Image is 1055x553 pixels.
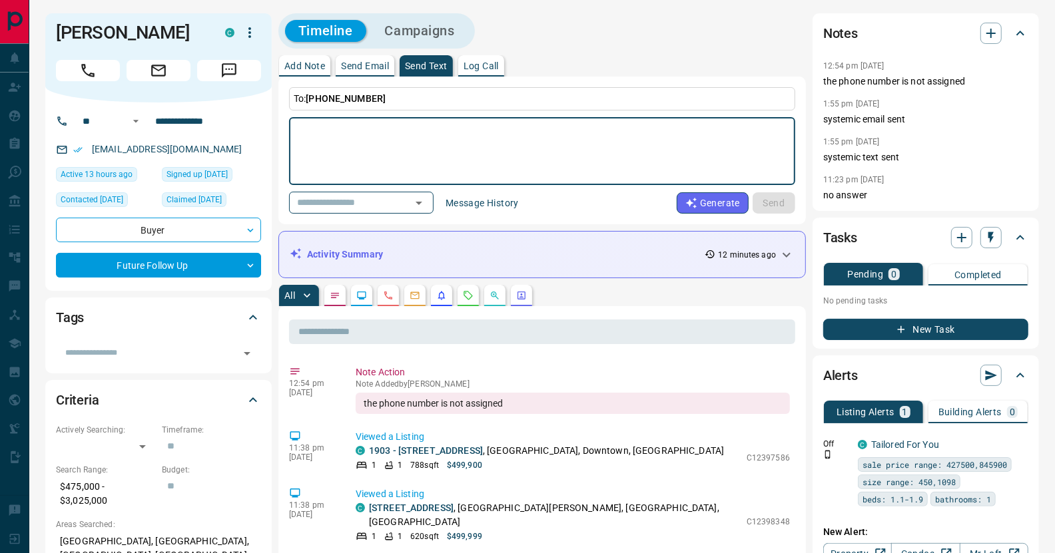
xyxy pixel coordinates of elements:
[61,168,133,181] span: Active 13 hours ago
[823,61,884,71] p: 12:54 pm [DATE]
[167,193,222,206] span: Claimed [DATE]
[162,424,261,436] p: Timeframe:
[383,290,394,301] svg: Calls
[56,60,120,81] span: Call
[197,60,261,81] span: Message
[284,61,325,71] p: Add Note
[490,290,500,301] svg: Opportunities
[823,188,1028,202] p: no answer
[289,510,336,519] p: [DATE]
[369,445,483,456] a: 1903 - [STREET_ADDRESS]
[238,344,256,363] button: Open
[823,175,884,184] p: 11:23 pm [DATE]
[341,61,389,71] p: Send Email
[289,500,336,510] p: 11:38 pm
[330,290,340,301] svg: Notes
[372,20,468,42] button: Campaigns
[356,365,790,379] p: Note Action
[405,61,448,71] p: Send Text
[823,99,880,108] p: 1:55 pm [DATE]
[128,113,144,129] button: Open
[823,112,1028,126] p: systemic email sent
[823,75,1028,89] p: the phone number is not assigned
[56,518,261,530] p: Areas Searched:
[747,452,790,464] p: C12397586
[410,194,428,212] button: Open
[938,407,1002,417] p: Building Alerts
[56,218,261,242] div: Buyer
[92,144,242,154] a: [EMAIL_ADDRESS][DOMAIN_NAME]
[56,389,99,411] h2: Criteria
[56,424,155,436] p: Actively Searching:
[284,291,295,300] p: All
[289,453,336,462] p: [DATE]
[837,407,894,417] p: Listing Alerts
[858,440,867,449] div: condos.ca
[307,248,383,262] p: Activity Summary
[823,23,858,44] h2: Notes
[1010,407,1015,417] p: 0
[369,502,454,513] a: [STREET_ADDRESS]
[356,503,365,512] div: condos.ca
[127,60,190,81] span: Email
[167,168,228,181] span: Signed up [DATE]
[823,150,1028,164] p: systemic text sent
[823,450,833,459] svg: Push Notification Only
[823,525,1028,539] p: New Alert:
[823,291,1028,311] p: No pending tasks
[356,487,790,501] p: Viewed a Listing
[356,290,367,301] svg: Lead Browsing Activity
[410,530,439,542] p: 620 sqft
[677,192,749,214] button: Generate
[289,388,336,397] p: [DATE]
[56,307,84,328] h2: Tags
[61,193,123,206] span: Contacted [DATE]
[863,492,923,506] span: beds: 1.1-1.9
[718,249,776,261] p: 12 minutes ago
[56,167,155,186] div: Sun Sep 14 2025
[823,438,850,450] p: Off
[56,464,155,476] p: Search Range:
[289,443,336,453] p: 11:38 pm
[447,459,482,471] p: $499,900
[516,290,527,301] svg: Agent Actions
[823,359,1028,391] div: Alerts
[56,384,261,416] div: Criteria
[162,192,261,211] div: Sun Aug 10 2025
[56,192,155,211] div: Mon Aug 11 2025
[225,28,234,37] div: condos.ca
[398,530,402,542] p: 1
[871,439,939,450] a: Tailored For You
[847,270,883,279] p: Pending
[823,137,880,146] p: 1:55 pm [DATE]
[289,87,795,110] p: To:
[954,270,1002,279] p: Completed
[398,459,402,471] p: 1
[463,290,474,301] svg: Requests
[56,253,261,277] div: Future Follow Up
[356,430,790,444] p: Viewed a Listing
[410,290,420,301] svg: Emails
[372,530,376,542] p: 1
[369,444,724,458] p: , [GEOGRAPHIC_DATA], Downtown, [GEOGRAPHIC_DATA]
[285,20,366,42] button: Timeline
[935,492,991,506] span: bathrooms: 1
[290,242,795,267] div: Activity Summary12 minutes ago
[356,379,790,389] p: Note Added by [PERSON_NAME]
[863,475,956,488] span: size range: 450,1098
[56,22,205,43] h1: [PERSON_NAME]
[863,458,1007,471] span: sale price range: 427500,845900
[372,459,376,471] p: 1
[823,227,857,248] h2: Tasks
[162,464,261,476] p: Budget:
[823,319,1028,340] button: New Task
[436,290,447,301] svg: Listing Alerts
[410,459,439,471] p: 788 sqft
[56,301,261,333] div: Tags
[306,93,386,104] span: [PHONE_NUMBER]
[369,501,740,529] p: , [GEOGRAPHIC_DATA][PERSON_NAME], [GEOGRAPHIC_DATA], [GEOGRAPHIC_DATA]
[823,365,858,386] h2: Alerts
[73,145,83,154] svg: Email Verified
[356,393,790,414] div: the phone number is not assigned
[823,17,1028,49] div: Notes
